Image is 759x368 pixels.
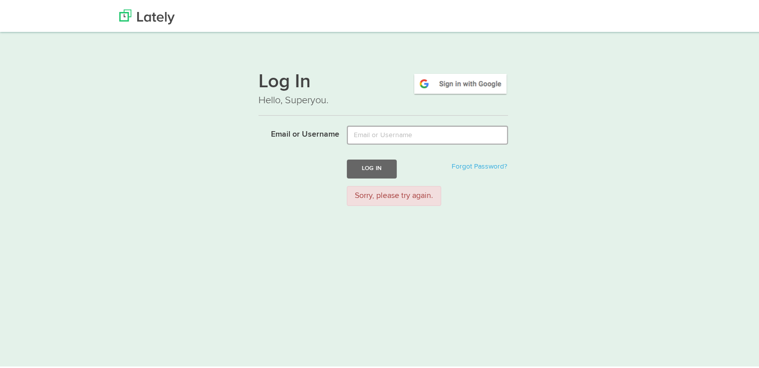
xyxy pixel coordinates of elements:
[413,70,508,93] img: google-signin.png
[347,124,508,143] input: Email or Username
[347,158,397,176] button: Log In
[452,161,507,168] a: Forgot Password?
[119,7,175,22] img: Lately
[251,124,339,139] label: Email or Username
[347,184,441,204] div: Sorry, please try again.
[258,70,508,91] h1: Log In
[258,91,508,106] p: Hello, Superyou.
